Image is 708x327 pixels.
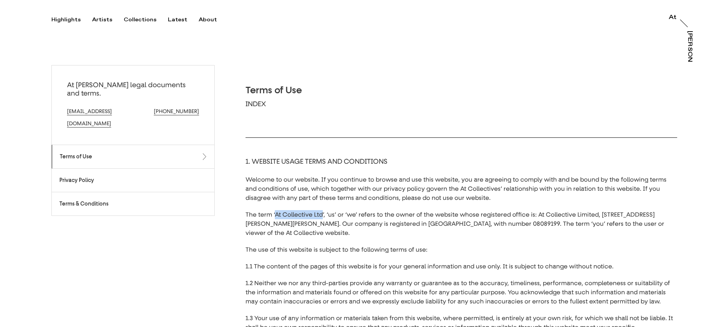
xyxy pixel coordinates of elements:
[154,105,199,129] a: [PHONE_NUMBER]
[687,31,693,89] div: [PERSON_NAME]
[124,16,156,23] div: Collections
[246,98,677,110] h3: Index
[199,16,217,23] div: About
[52,192,214,215] a: Terms & Conditions
[59,200,207,208] span: Terms & Conditions
[59,176,207,184] span: Privacy Policy
[124,16,168,23] button: Collections
[669,14,676,22] a: At
[168,16,199,23] button: Latest
[92,16,112,23] div: Artists
[685,31,693,62] a: [PERSON_NAME]
[51,16,81,23] div: Highlights
[246,157,677,166] h2: 1. WEBSITE USAGE TERMS AND CONDITIONS
[199,16,228,23] button: About
[246,84,677,96] h1: Terms of Use
[246,245,677,254] p: The use of this website is subject to the following terms of use:
[246,175,677,203] p: Welcome to our website. If you continue to browse and use this website, you are agreeing to compl...
[92,16,124,23] button: Artists
[246,262,677,271] p: 1.1 The content of the pages of this website is for your general information and use only. It is ...
[246,279,677,306] p: 1.2 Neither we nor any third-parties provide any warranty or guarantee as to the accuracy, timeli...
[60,153,207,161] span: Terms of Use
[246,210,677,238] p: The term ‘At Collective Ltd’, ‘us’ or ‘we’ refers to the owner of the website whose registered of...
[168,16,187,23] div: Latest
[67,81,199,97] p: At [PERSON_NAME] legal documents and terms.
[52,145,214,169] a: Terms of Use
[51,16,92,23] button: Highlights
[52,169,214,192] a: Privacy Policy
[67,105,146,129] a: [EMAIL_ADDRESS][DOMAIN_NAME]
